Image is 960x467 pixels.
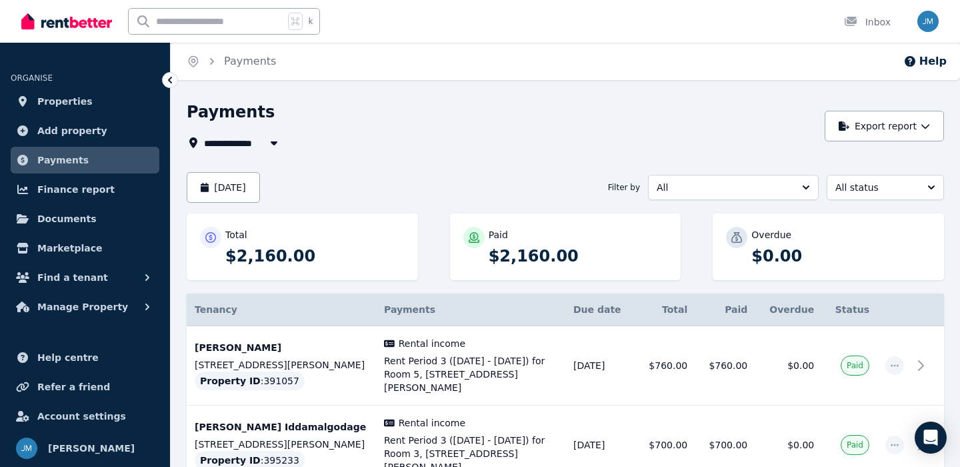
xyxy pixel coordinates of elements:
[822,294,877,326] th: Status
[37,408,126,424] span: Account settings
[399,416,465,430] span: Rental income
[200,454,261,467] span: Property ID
[187,101,275,123] h1: Payments
[489,228,508,242] p: Paid
[489,246,668,267] p: $2,160.00
[844,15,891,29] div: Inbox
[608,182,640,193] span: Filter by
[695,294,755,326] th: Paid
[11,374,159,400] a: Refer a friend
[48,440,135,456] span: [PERSON_NAME]
[16,438,37,459] img: Jason Ma
[11,205,159,232] a: Documents
[751,246,931,267] p: $0.00
[171,43,292,80] nav: Breadcrumb
[187,172,260,203] button: [DATE]
[847,440,863,450] span: Paid
[648,175,819,200] button: All
[847,360,863,371] span: Paid
[195,372,305,390] div: : 391057
[565,294,635,326] th: Due date
[755,294,822,326] th: Overdue
[11,344,159,371] a: Help centre
[37,123,107,139] span: Add property
[187,294,376,326] th: Tenancy
[835,181,917,194] span: All status
[195,438,368,451] p: [STREET_ADDRESS][PERSON_NAME]
[11,88,159,115] a: Properties
[787,360,814,371] span: $0.00
[11,403,159,430] a: Account settings
[37,350,99,366] span: Help centre
[917,11,939,32] img: Jason Ma
[787,440,814,450] span: $0.00
[224,55,276,67] a: Payments
[657,181,791,194] span: All
[825,111,944,141] button: Export report
[635,326,695,406] td: $760.00
[37,240,102,256] span: Marketplace
[11,176,159,203] a: Finance report
[37,379,110,395] span: Refer a friend
[308,16,313,27] span: k
[915,422,947,454] div: Open Intercom Messenger
[903,53,947,69] button: Help
[200,374,261,388] span: Property ID
[195,420,368,434] p: [PERSON_NAME] Iddamalgodage
[37,270,108,286] span: Find a tenant
[695,326,755,406] td: $760.00
[751,228,791,242] p: Overdue
[11,235,159,262] a: Marketplace
[399,337,465,350] span: Rental income
[11,147,159,173] a: Payments
[225,246,405,267] p: $2,160.00
[37,299,128,315] span: Manage Property
[37,211,97,227] span: Documents
[11,264,159,291] button: Find a tenant
[827,175,944,200] button: All status
[37,93,93,109] span: Properties
[225,228,247,242] p: Total
[11,294,159,320] button: Manage Property
[384,304,435,315] span: Payments
[37,152,89,168] span: Payments
[565,326,635,406] td: [DATE]
[195,358,368,372] p: [STREET_ADDRESS][PERSON_NAME]
[11,73,53,83] span: ORGANISE
[21,11,112,31] img: RentBetter
[384,354,557,394] span: Rent Period 3 ([DATE] - [DATE]) for Room 5, [STREET_ADDRESS][PERSON_NAME]
[635,294,695,326] th: Total
[11,117,159,144] a: Add property
[195,341,368,354] p: [PERSON_NAME]
[37,181,115,197] span: Finance report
